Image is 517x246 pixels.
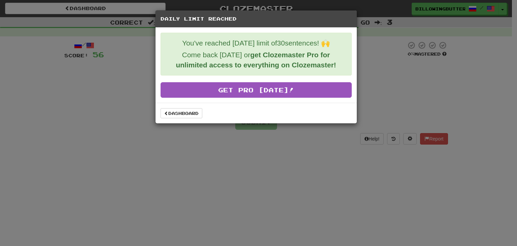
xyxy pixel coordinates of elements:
p: You've reached [DATE] limit of 30 sentences! 🙌 [166,38,346,48]
h5: Daily Limit Reached [161,16,352,22]
a: Get Pro [DATE]! [161,82,352,98]
a: Dashboard [161,108,202,118]
strong: get Clozemaster Pro for unlimited access to everything on Clozemaster! [176,51,336,69]
p: Come back [DATE] or [166,50,346,70]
